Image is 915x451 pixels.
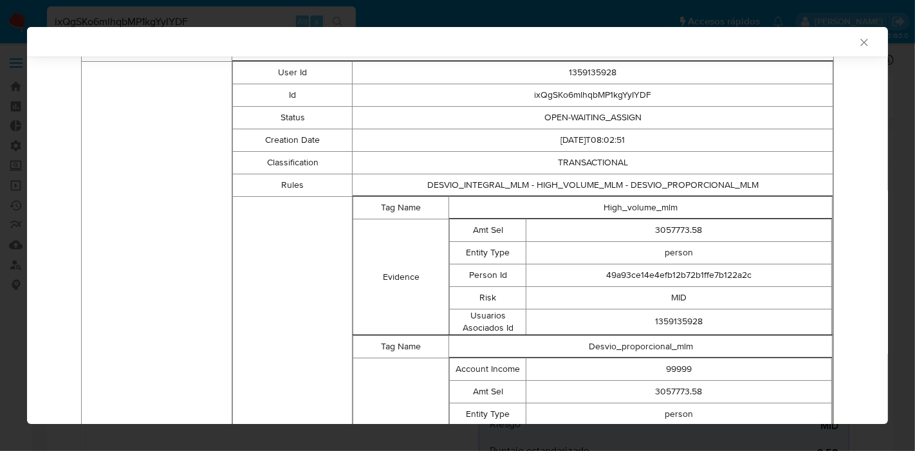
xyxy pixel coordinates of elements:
[232,151,353,174] td: Classification
[232,129,353,151] td: Creation Date
[450,358,526,380] td: Account Income
[353,61,833,84] td: 1359135928
[353,196,449,219] td: Tag Name
[353,129,833,151] td: [DATE]T08:02:51
[232,61,353,84] td: User Id
[526,380,832,403] td: 3057773.58
[526,241,832,264] td: person
[526,286,832,309] td: MID
[27,27,888,424] div: closure-recommendation-modal
[450,403,526,425] td: Entity Type
[450,309,526,335] td: Usuarios Asociados Id
[353,84,833,106] td: ixQgSKo6mlhqbMP1kgYyIYDF
[526,219,832,241] td: 3057773.58
[450,219,526,241] td: Amt Sel
[232,84,353,106] td: Id
[449,196,833,219] td: High_volume_mlm
[450,286,526,309] td: Risk
[353,335,449,358] td: Tag Name
[353,151,833,174] td: TRANSACTIONAL
[449,335,833,358] td: Desvio_proporcional_mlm
[450,380,526,403] td: Amt Sel
[232,106,353,129] td: Status
[232,174,353,196] td: Rules
[526,403,832,425] td: person
[450,264,526,286] td: Person Id
[353,219,449,335] td: Evidence
[353,174,833,196] td: DESVIO_INTEGRAL_MLM - HIGH_VOLUME_MLM - DESVIO_PROPORCIONAL_MLM
[353,106,833,129] td: OPEN-WAITING_ASSIGN
[526,358,832,380] td: 99999
[858,36,869,48] button: Cerrar ventana
[526,309,832,335] td: 1359135928
[450,241,526,264] td: Entity Type
[526,264,832,286] td: 49a93ce14e4efb12b72b1ffe7b122a2c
